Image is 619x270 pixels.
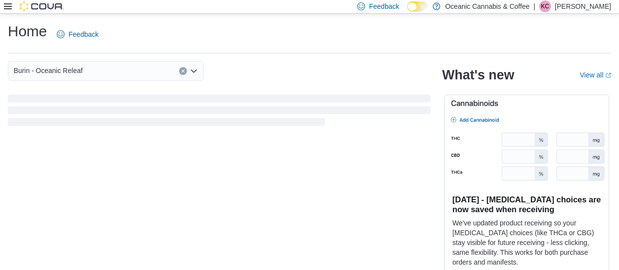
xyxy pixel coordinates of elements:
img: Cova [20,1,64,11]
input: Dark Mode [407,1,428,12]
a: Feedback [53,25,102,44]
a: View allExternal link [580,71,611,79]
span: Feedback [69,29,98,39]
span: Loading [8,97,431,128]
span: Feedback [369,1,399,11]
p: [PERSON_NAME] [555,0,611,12]
button: Open list of options [190,67,198,75]
h3: [DATE] - [MEDICAL_DATA] choices are now saved when receiving [453,195,601,214]
p: Oceanic Cannabis & Coffee [445,0,530,12]
svg: External link [605,73,611,78]
h2: What's new [442,67,514,83]
div: Kelli Chislett [539,0,551,12]
span: Burin - Oceanic Releaf [14,65,83,76]
p: | [533,0,535,12]
span: KC [541,0,550,12]
button: Clear input [179,67,187,75]
h1: Home [8,22,47,41]
p: We've updated product receiving so your [MEDICAL_DATA] choices (like THCa or CBG) stay visible fo... [453,218,601,267]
